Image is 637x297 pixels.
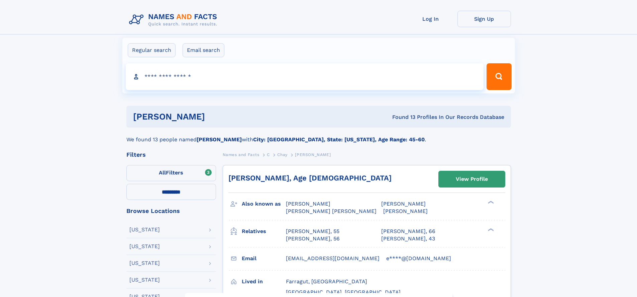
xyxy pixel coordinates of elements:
[286,235,340,242] a: [PERSON_NAME], 56
[286,289,401,295] span: [GEOGRAPHIC_DATA], [GEOGRAPHIC_DATA]
[286,208,377,214] span: [PERSON_NAME] [PERSON_NAME]
[129,244,160,249] div: [US_STATE]
[286,278,367,285] span: Farragut, [GEOGRAPHIC_DATA]
[242,198,286,210] h3: Also known as
[197,136,242,143] b: [PERSON_NAME]
[242,276,286,287] h3: Lived in
[253,136,425,143] b: City: [GEOGRAPHIC_DATA], State: [US_STATE], Age Range: 45-60
[299,114,504,121] div: Found 13 Profiles In Our Records Database
[159,169,166,176] span: All
[126,152,216,158] div: Filters
[381,201,426,207] span: [PERSON_NAME]
[286,255,380,262] span: [EMAIL_ADDRESS][DOMAIN_NAME]
[223,150,259,159] a: Names and Facts
[277,152,287,157] span: Chay
[487,63,511,90] button: Search Button
[129,261,160,266] div: [US_STATE]
[129,277,160,283] div: [US_STATE]
[404,11,457,27] a: Log In
[242,253,286,264] h3: Email
[267,152,270,157] span: C
[126,63,484,90] input: search input
[286,228,339,235] a: [PERSON_NAME], 55
[126,11,223,29] img: Logo Names and Facts
[295,152,331,157] span: [PERSON_NAME]
[126,208,216,214] div: Browse Locations
[381,235,435,242] a: [PERSON_NAME], 43
[126,128,511,144] div: We found 13 people named with .
[381,228,435,235] a: [PERSON_NAME], 66
[383,208,428,214] span: [PERSON_NAME]
[133,113,299,121] h1: [PERSON_NAME]
[183,43,224,57] label: Email search
[277,150,287,159] a: Chay
[128,43,176,57] label: Regular search
[486,200,494,205] div: ❯
[228,174,392,182] a: [PERSON_NAME], Age [DEMOGRAPHIC_DATA]
[242,226,286,237] h3: Relatives
[439,171,505,187] a: View Profile
[457,11,511,27] a: Sign Up
[129,227,160,232] div: [US_STATE]
[126,165,216,181] label: Filters
[456,171,488,187] div: View Profile
[486,227,494,232] div: ❯
[286,201,330,207] span: [PERSON_NAME]
[267,150,270,159] a: C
